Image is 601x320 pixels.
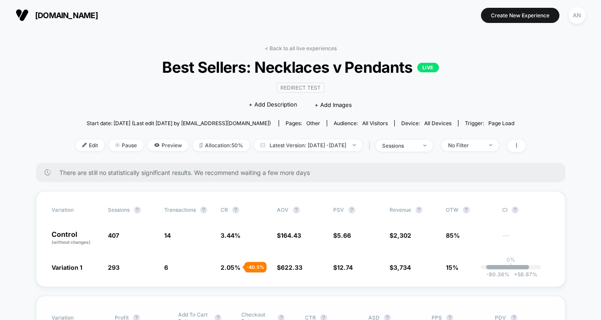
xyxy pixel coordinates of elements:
span: 3,734 [393,264,411,271]
img: Visually logo [16,9,29,22]
span: other [306,120,320,126]
span: Device: [394,120,458,126]
span: 622.33 [281,264,302,271]
span: 2,302 [393,232,411,239]
span: $ [390,264,411,271]
span: 12.74 [337,264,353,271]
img: edit [82,143,87,147]
span: OTW [446,207,494,213]
span: all devices [424,120,452,126]
button: ? [134,207,141,213]
span: (without changes) [52,239,91,245]
span: $ [390,232,411,239]
span: Preview [148,139,188,151]
a: < Back to all live experiences [265,45,337,52]
span: 85% [446,232,460,239]
span: 15% [446,264,458,271]
span: All Visitors [362,120,388,126]
span: -80.36 % [486,271,510,278]
span: 58.87 % [510,271,537,278]
span: $ [333,264,353,271]
div: Pages: [286,120,320,126]
span: AOV [277,207,289,213]
p: Control [52,231,99,246]
button: ? [512,207,519,213]
span: 3.44 % [221,232,240,239]
button: ? [293,207,300,213]
span: --- [502,233,550,246]
button: AN [566,6,588,24]
p: | [510,263,512,269]
span: 2.05 % [221,264,240,271]
span: CR [221,207,228,213]
span: $ [277,232,301,239]
span: 407 [108,232,119,239]
button: ? [416,207,422,213]
span: + Add Images [315,101,352,108]
span: Redirect Test [276,83,325,93]
span: $ [277,264,302,271]
img: end [353,144,356,146]
div: No Filter [448,142,483,149]
p: 0% [507,256,515,263]
button: ? [463,207,470,213]
img: end [423,145,426,146]
span: [DOMAIN_NAME] [35,11,98,20]
span: Revenue [390,207,411,213]
span: Transactions [164,207,196,213]
span: Edit [76,139,104,151]
img: rebalance [199,143,203,148]
span: Latest Version: [DATE] - [DATE] [254,139,362,151]
img: end [489,144,492,146]
span: Start date: [DATE] (Last edit [DATE] by [EMAIL_ADDRESS][DOMAIN_NAME]) [87,120,271,126]
div: AN [569,7,585,24]
button: ? [232,207,239,213]
div: Trigger: [465,120,514,126]
span: 293 [108,264,120,271]
span: CI [502,207,550,213]
span: 5.66 [337,232,351,239]
span: 164.43 [281,232,301,239]
span: 14 [164,232,171,239]
button: ? [200,207,207,213]
button: Create New Experience [481,8,559,23]
button: [DOMAIN_NAME] [13,8,101,22]
div: - 40.5 % [244,262,266,272]
div: Audience: [334,120,388,126]
p: LIVE [417,63,439,72]
span: Page Load [488,120,514,126]
span: | [367,139,376,152]
span: Variation 1 [52,264,82,271]
span: 6 [164,264,168,271]
span: + Add Description [249,100,297,109]
span: There are still no statistically significant results. We recommend waiting a few more days [59,169,548,176]
span: + [514,271,517,278]
span: Variation [52,207,99,213]
span: Sessions [108,207,130,213]
span: Allocation: 50% [193,139,250,151]
span: PSV [333,207,344,213]
span: Best Sellers: Necklaces v Pendants [98,58,503,76]
span: $ [333,232,351,239]
img: end [115,143,120,147]
button: ? [348,207,355,213]
img: calendar [260,143,265,147]
div: sessions [382,142,417,149]
span: Pause [109,139,143,151]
